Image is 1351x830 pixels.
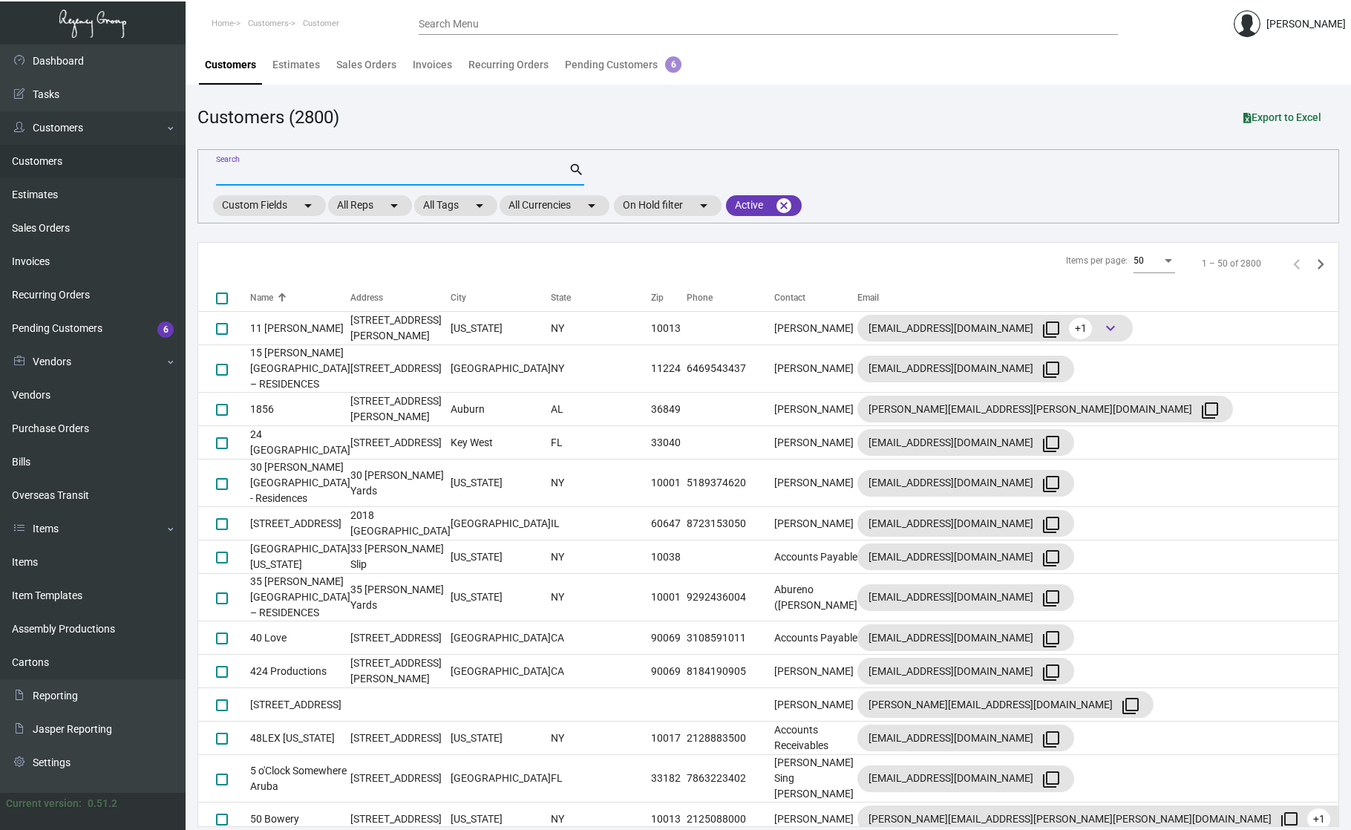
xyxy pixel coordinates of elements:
td: [STREET_ADDRESS] [350,722,451,755]
div: Invoices [413,57,452,73]
td: 5 o'Clock Somewhere Aruba [250,755,350,803]
div: Sales Orders [336,57,396,73]
td: [US_STATE] [451,540,551,574]
td: 2128883500 [687,722,774,755]
td: NY [551,312,651,345]
mat-chip: All Reps [328,195,412,216]
td: [PERSON_NAME] Sing [PERSON_NAME] [774,755,857,803]
td: 30 [PERSON_NAME][GEOGRAPHIC_DATA] - Residences [250,460,350,507]
mat-icon: arrow_drop_down [385,197,403,215]
div: Current version: [6,796,82,811]
td: NY [551,540,651,574]
td: 11224 [651,345,687,393]
td: 10017 [651,722,687,755]
td: 35 [PERSON_NAME][GEOGRAPHIC_DATA] – RESIDENCES [250,574,350,621]
td: 33182 [651,755,687,803]
td: 11 [PERSON_NAME] [250,312,350,345]
mat-icon: filter_none [1042,630,1060,648]
td: 1856 [250,393,350,426]
span: +1 [1069,318,1092,339]
mat-icon: filter_none [1042,475,1060,493]
span: Export to Excel [1243,111,1321,123]
td: 8723153050 [687,507,774,540]
img: admin@bootstrapmaster.com [1234,10,1260,37]
td: [GEOGRAPHIC_DATA] [451,655,551,688]
td: 33040 [651,426,687,460]
div: Recurring Orders [468,57,549,73]
td: [STREET_ADDRESS] [350,426,451,460]
td: 10001 [651,574,687,621]
mat-icon: arrow_drop_down [583,197,601,215]
td: 10013 [651,312,687,345]
mat-icon: filter_none [1042,549,1060,567]
div: [EMAIL_ADDRESS][DOMAIN_NAME] [868,586,1063,610]
mat-select: Items per page: [1134,256,1175,267]
td: 48LEX [US_STATE] [250,722,350,755]
td: [US_STATE] [451,722,551,755]
div: [PERSON_NAME] [1266,16,1346,32]
div: [EMAIL_ADDRESS][DOMAIN_NAME] [868,431,1063,454]
td: 8184190905 [687,655,774,688]
div: [PERSON_NAME][EMAIL_ADDRESS][DOMAIN_NAME] [868,693,1142,716]
td: IL [551,507,651,540]
button: Previous page [1285,252,1309,275]
td: [PERSON_NAME] [774,460,857,507]
td: [STREET_ADDRESS] [250,507,350,540]
td: AL [551,393,651,426]
td: 424 Productions [250,655,350,688]
mat-icon: search [569,161,584,179]
td: 7863223402 [687,755,774,803]
div: 1 – 50 of 2800 [1202,257,1261,270]
div: Items per page: [1066,254,1128,267]
div: [EMAIL_ADDRESS][DOMAIN_NAME] [868,545,1063,569]
td: [STREET_ADDRESS] [250,688,350,722]
mat-chip: All Currencies [500,195,609,216]
td: 30 [PERSON_NAME] Yards [350,460,451,507]
td: 35 [PERSON_NAME] Yards [350,574,451,621]
td: 2018 [GEOGRAPHIC_DATA] [350,507,451,540]
mat-icon: filter_none [1042,589,1060,607]
span: keyboard_arrow_down [1102,319,1119,337]
td: NY [551,722,651,755]
div: Pending Customers [565,57,681,73]
div: [EMAIL_ADDRESS][DOMAIN_NAME] [868,659,1063,683]
td: 40 Love [250,621,350,655]
td: [US_STATE] [451,574,551,621]
span: Home [212,19,234,28]
div: Estimates [272,57,320,73]
mat-chip: All Tags [414,195,497,216]
td: CA [551,621,651,655]
mat-icon: arrow_drop_down [695,197,713,215]
div: [PERSON_NAME][EMAIL_ADDRESS][PERSON_NAME][DOMAIN_NAME] [868,397,1222,421]
div: Phone [687,291,774,304]
td: [PERSON_NAME] [774,507,857,540]
td: [PERSON_NAME] [774,688,857,722]
td: 10001 [651,460,687,507]
td: FL [551,755,651,803]
span: +1 [1307,808,1330,830]
td: 10038 [651,540,687,574]
mat-icon: filter_none [1042,516,1060,534]
div: State [551,291,571,304]
div: [EMAIL_ADDRESS][DOMAIN_NAME] [868,726,1063,750]
div: Name [250,291,350,304]
td: 3108591011 [687,621,774,655]
button: Export to Excel [1231,104,1333,131]
div: [EMAIL_ADDRESS][DOMAIN_NAME] [868,471,1063,495]
td: 33 [PERSON_NAME] Slip [350,540,451,574]
td: Abureno ([PERSON_NAME] [774,574,857,621]
div: City [451,291,551,304]
mat-icon: filter_none [1042,664,1060,682]
mat-icon: filter_none [1042,321,1060,339]
div: Zip [651,291,664,304]
td: [GEOGRAPHIC_DATA] [451,621,551,655]
td: Accounts Payable [774,540,857,574]
mat-chip: Active [726,195,802,216]
div: Phone [687,291,713,304]
div: Contact [774,291,857,304]
td: Accounts Receivables [774,722,857,755]
span: 50 [1134,255,1144,266]
td: Accounts Payable [774,621,857,655]
td: 15 [PERSON_NAME][GEOGRAPHIC_DATA] – RESIDENCES [250,345,350,393]
td: [GEOGRAPHIC_DATA] [US_STATE] [250,540,350,574]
